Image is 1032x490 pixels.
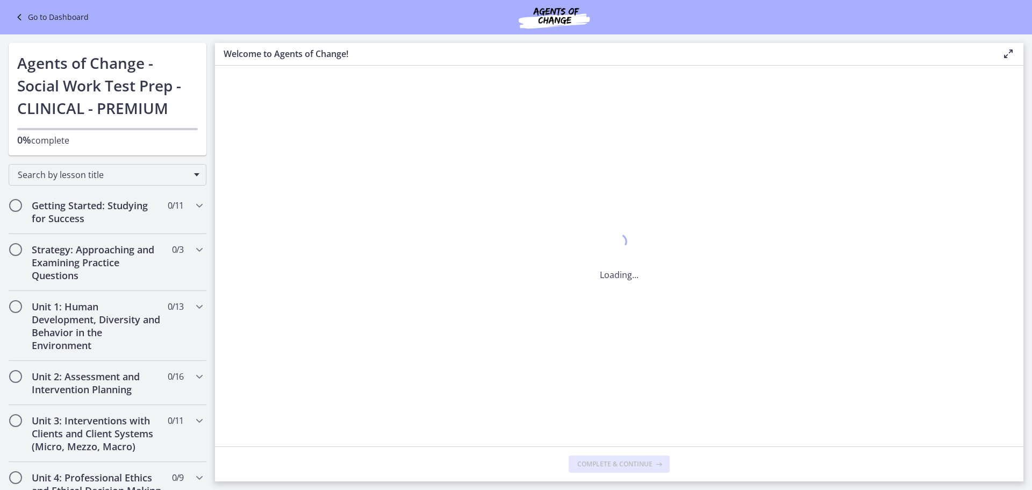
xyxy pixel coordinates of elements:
span: 0 / 16 [168,370,183,383]
p: Loading... [600,268,639,281]
span: 0% [17,133,31,146]
h2: Strategy: Approaching and Examining Practice Questions [32,243,163,282]
span: 0 / 13 [168,300,183,313]
span: Complete & continue [577,460,653,468]
h2: Unit 3: Interventions with Clients and Client Systems (Micro, Mezzo, Macro) [32,414,163,453]
span: Search by lesson title [18,169,189,181]
div: 1 [600,231,639,255]
span: 0 / 11 [168,199,183,212]
span: 0 / 11 [168,414,183,427]
h2: Getting Started: Studying for Success [32,199,163,225]
span: 0 / 9 [172,471,183,484]
span: 0 / 3 [172,243,183,256]
img: Agents of Change [490,4,619,30]
div: Search by lesson title [9,164,206,186]
p: complete [17,133,198,147]
h2: Unit 2: Assessment and Intervention Planning [32,370,163,396]
h1: Agents of Change - Social Work Test Prep - CLINICAL - PREMIUM [17,52,198,119]
a: Go to Dashboard [13,11,89,24]
h2: Unit 1: Human Development, Diversity and Behavior in the Environment [32,300,163,352]
button: Complete & continue [569,456,670,473]
h3: Welcome to Agents of Change! [224,47,985,60]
